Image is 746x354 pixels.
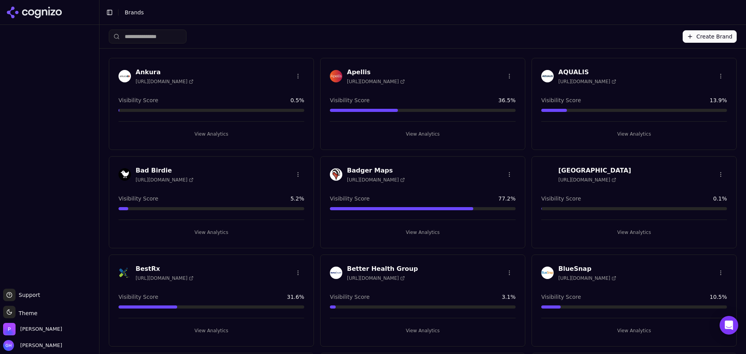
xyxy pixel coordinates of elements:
button: View Analytics [119,128,304,140]
h3: Ankura [136,68,193,77]
button: View Analytics [330,226,516,239]
h3: AQUALIS [558,68,616,77]
span: [URL][DOMAIN_NAME] [136,177,193,183]
h3: Apellis [347,68,405,77]
span: [URL][DOMAIN_NAME] [347,78,405,85]
h3: Badger Maps [347,166,405,175]
button: View Analytics [119,324,304,337]
img: Bad Birdie [119,168,131,181]
span: [URL][DOMAIN_NAME] [136,78,193,85]
span: [URL][DOMAIN_NAME] [558,275,616,281]
img: Better Health Group [330,267,342,279]
span: Visibility Score [541,96,581,104]
span: Visibility Score [119,96,158,104]
nav: breadcrumb [125,9,724,16]
span: Visibility Score [119,195,158,202]
span: 13.9 % [710,96,727,104]
button: View Analytics [119,226,304,239]
img: Perrill [3,323,16,335]
span: [URL][DOMAIN_NAME] [558,78,616,85]
h3: BestRx [136,264,193,274]
span: 10.5 % [710,293,727,301]
img: BlueSnap [541,267,554,279]
span: Visibility Score [541,293,581,301]
span: Visibility Score [330,293,370,301]
span: Brands [125,9,144,16]
span: 0.1 % [713,195,727,202]
span: [URL][DOMAIN_NAME] [558,177,616,183]
span: [URL][DOMAIN_NAME] [347,177,405,183]
img: Badger Maps [330,168,342,181]
button: View Analytics [330,324,516,337]
span: 77.2 % [498,195,516,202]
img: BestRx [119,267,131,279]
h3: Bad Birdie [136,166,193,175]
h3: Better Health Group [347,264,418,274]
span: [URL][DOMAIN_NAME] [136,275,193,281]
button: View Analytics [541,226,727,239]
button: View Analytics [541,128,727,140]
img: Apellis [330,70,342,82]
img: Ankura [119,70,131,82]
span: 36.5 % [498,96,516,104]
img: Grace Hallen [3,340,14,351]
button: Open organization switcher [3,323,62,335]
span: 5.2 % [290,195,304,202]
span: 3.1 % [502,293,516,301]
span: Theme [16,310,37,316]
span: [PERSON_NAME] [17,342,62,349]
span: Perrill [20,326,62,333]
span: Visibility Score [330,195,370,202]
h3: [GEOGRAPHIC_DATA] [558,166,631,175]
span: 31.6 % [287,293,304,301]
button: Create Brand [683,30,737,43]
button: View Analytics [330,128,516,140]
span: Visibility Score [119,293,158,301]
span: Visibility Score [541,195,581,202]
button: Open user button [3,340,62,351]
h3: BlueSnap [558,264,616,274]
img: Berkshire [541,168,554,181]
span: Visibility Score [330,96,370,104]
img: AQUALIS [541,70,554,82]
button: View Analytics [541,324,727,337]
span: [URL][DOMAIN_NAME] [347,275,405,281]
span: 0.5 % [290,96,304,104]
span: Support [16,291,40,299]
div: Open Intercom Messenger [720,316,738,335]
